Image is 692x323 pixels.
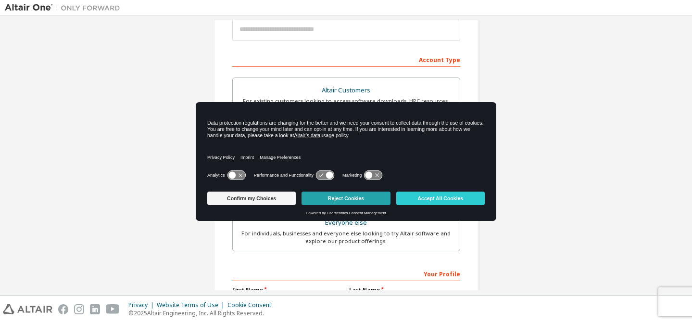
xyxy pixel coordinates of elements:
[349,286,460,294] label: Last Name
[90,304,100,314] img: linkedin.svg
[5,3,125,13] img: Altair One
[128,309,277,317] p: © 2025 Altair Engineering, Inc. All Rights Reserved.
[74,304,84,314] img: instagram.svg
[232,286,343,294] label: First Name
[3,304,52,314] img: altair_logo.svg
[58,304,68,314] img: facebook.svg
[106,304,120,314] img: youtube.svg
[157,301,227,309] div: Website Terms of Use
[232,266,460,281] div: Your Profile
[232,52,460,67] div: Account Type
[239,97,454,113] div: For existing customers looking to access software downloads, HPC resources, community, trainings ...
[239,230,454,245] div: For individuals, businesses and everyone else looking to try Altair software and explore our prod...
[239,84,454,97] div: Altair Customers
[239,216,454,230] div: Everyone else
[128,301,157,309] div: Privacy
[227,301,277,309] div: Cookie Consent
